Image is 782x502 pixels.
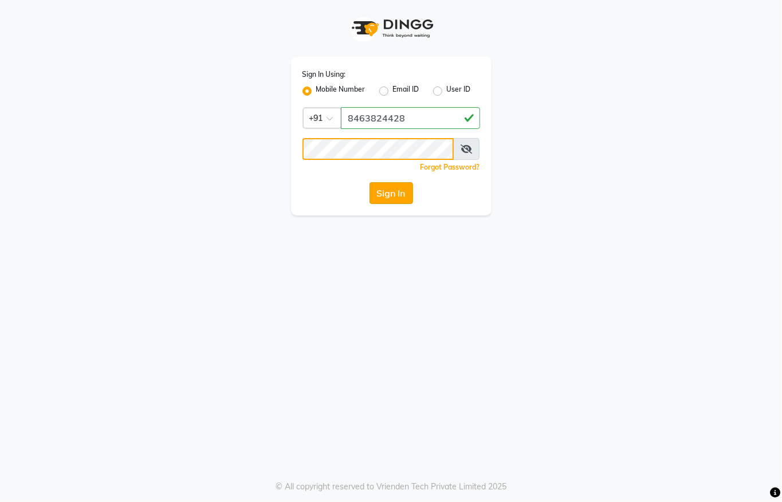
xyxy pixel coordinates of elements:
img: logo1.svg [345,11,437,45]
input: Username [341,107,480,129]
label: User ID [447,84,471,98]
a: Forgot Password? [421,163,480,171]
label: Email ID [393,84,419,98]
input: Username [302,138,454,160]
button: Sign In [370,182,413,204]
label: Mobile Number [316,84,366,98]
label: Sign In Using: [302,69,346,80]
